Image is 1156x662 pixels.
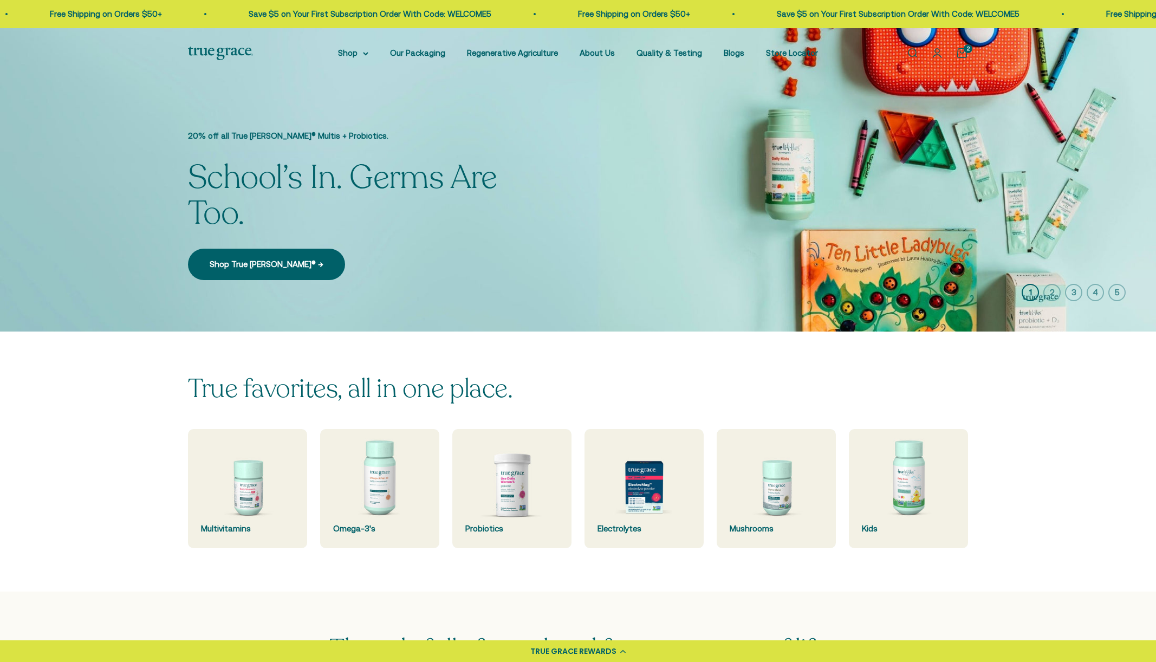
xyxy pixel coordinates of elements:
a: Omega-3's [320,429,439,548]
div: Probiotics [465,522,558,535]
summary: Shop [338,47,368,60]
a: Free Shipping on Orders $50+ [49,9,161,18]
a: Kids [849,429,968,548]
div: Mushrooms [730,522,823,535]
a: Probiotics [452,429,571,548]
div: Omega-3's [333,522,426,535]
a: About Us [580,48,615,57]
a: Multivitamins [188,429,307,548]
a: Store Locator [766,48,818,57]
a: Our Packaging [390,48,445,57]
p: Save $5 on Your First Subscription Order With Code: WELCOME5 [248,8,490,21]
split-lines: True favorites, all in one place. [188,371,512,406]
div: TRUE GRACE REWARDS [530,646,616,657]
a: Blogs [724,48,744,57]
p: 20% off all True [PERSON_NAME]® Multis + Probiotics. [188,129,545,142]
div: Multivitamins [201,522,294,535]
a: Shop True [PERSON_NAME]® → [188,249,345,280]
button: 1 [1022,284,1039,301]
a: Regenerative Agriculture [467,48,558,57]
div: Kids [862,522,955,535]
div: Electrolytes [598,522,691,535]
button: 2 [1043,284,1061,301]
a: Quality & Testing [637,48,702,57]
button: 4 [1087,284,1104,301]
a: Free Shipping on Orders $50+ [577,9,689,18]
cart-count: 2 [964,44,972,53]
p: Save $5 on Your First Subscription Order With Code: WELCOME5 [776,8,1018,21]
a: Electrolytes [585,429,704,548]
button: 3 [1065,284,1082,301]
a: Mushrooms [717,429,836,548]
split-lines: School’s In. Germs Are Too. [188,155,497,236]
button: 5 [1108,284,1126,301]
